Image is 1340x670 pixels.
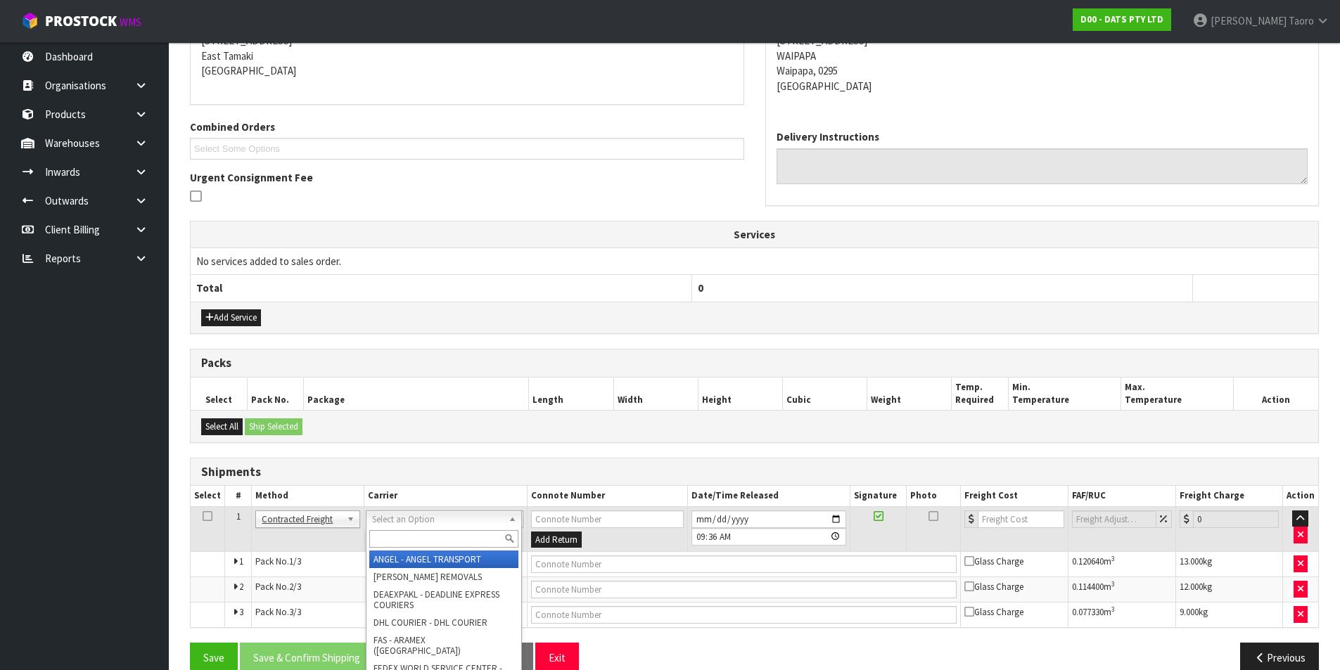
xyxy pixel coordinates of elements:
[45,12,117,30] span: ProStock
[289,606,301,618] span: 3/3
[21,12,39,30] img: cube-alt.png
[531,555,957,573] input: Connote Number
[1211,14,1287,27] span: [PERSON_NAME]
[1289,14,1314,27] span: Taoro
[239,606,243,618] span: 3
[120,15,141,29] small: WMS
[1068,552,1175,577] td: m
[252,486,364,506] th: Method
[191,486,225,506] th: Select
[1008,378,1121,411] th: Min. Temperature
[252,552,527,577] td: Pack No.
[201,418,243,435] button: Select All
[247,378,303,411] th: Pack No.
[1121,378,1233,411] th: Max. Temperature
[190,170,313,185] label: Urgent Consignment Fee
[850,486,906,506] th: Signature
[201,465,1308,479] h3: Shipments
[1175,577,1282,603] td: kg
[369,568,518,586] li: [PERSON_NAME] REMOVALS
[289,555,301,567] span: 1/3
[531,581,957,598] input: Connote Number
[698,378,782,411] th: Height
[369,550,518,568] li: ANGEL - ANGEL TRANSPORT
[964,606,1023,618] span: Glass Charge
[529,378,613,411] th: Length
[190,120,275,134] label: Combined Orders
[867,378,952,411] th: Weight
[191,378,247,411] th: Select
[369,614,518,631] li: DHL COURIER - DHL COURIER
[1180,555,1203,567] span: 13.000
[201,18,733,79] address: [STREET_ADDRESS] East Tamaki [GEOGRAPHIC_DATA]
[531,510,684,528] input: Connote Number
[1068,577,1175,603] td: m
[1073,8,1171,31] a: D00 - DATS PTY LTD
[1072,510,1156,528] input: Freight Adjustment
[252,603,527,628] td: Pack No.
[225,486,252,506] th: #
[369,631,518,659] li: FAS - ARAMEX ([GEOGRAPHIC_DATA])
[964,581,1023,593] span: Glass Charge
[289,581,301,593] span: 2/3
[369,586,518,614] li: DEAEXPAKL - DEADLINE EXPRESS COURIERS
[1111,554,1115,563] sup: 3
[698,281,703,295] span: 0
[372,511,503,528] span: Select an Option
[364,486,527,506] th: Carrier
[191,221,1318,248] th: Services
[1234,378,1318,411] th: Action
[687,486,850,506] th: Date/Time Released
[1072,581,1104,593] span: 0.114400
[1282,486,1318,506] th: Action
[1175,552,1282,577] td: kg
[1193,510,1279,528] input: Freight Charge
[777,18,1308,94] address: [STREET_ADDRESS] WAIPAPA Waipapa, 0295 [GEOGRAPHIC_DATA]
[239,555,243,567] span: 1
[613,378,698,411] th: Width
[201,356,1308,370] h3: Packs
[1175,603,1282,628] td: kg
[1111,579,1115,588] sup: 3
[201,309,261,326] button: Add Service
[1072,555,1104,567] span: 0.120640
[964,555,1023,567] span: Glass Charge
[531,606,957,624] input: Connote Number
[961,486,1068,506] th: Freight Cost
[1068,603,1175,628] td: m
[303,378,529,411] th: Package
[527,486,687,506] th: Connote Number
[262,511,340,528] span: Contracted Freight
[1180,581,1203,593] span: 12.000
[1111,605,1115,614] sup: 3
[1175,486,1282,506] th: Freight Charge
[531,532,582,548] button: Add Return
[191,247,1318,274] td: No services added to sales order.
[783,378,867,411] th: Cubic
[952,378,1008,411] th: Temp. Required
[777,129,879,144] label: Delivery Instructions
[1068,486,1175,506] th: FAF/RUC
[236,510,241,522] span: 1
[1072,606,1104,618] span: 0.077330
[252,577,527,603] td: Pack No.
[1080,13,1163,25] strong: D00 - DATS PTY LTD
[978,510,1064,528] input: Freight Cost
[191,275,691,302] th: Total
[245,418,302,435] button: Ship Selected
[239,581,243,593] span: 2
[906,486,961,506] th: Photo
[1180,606,1199,618] span: 9.000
